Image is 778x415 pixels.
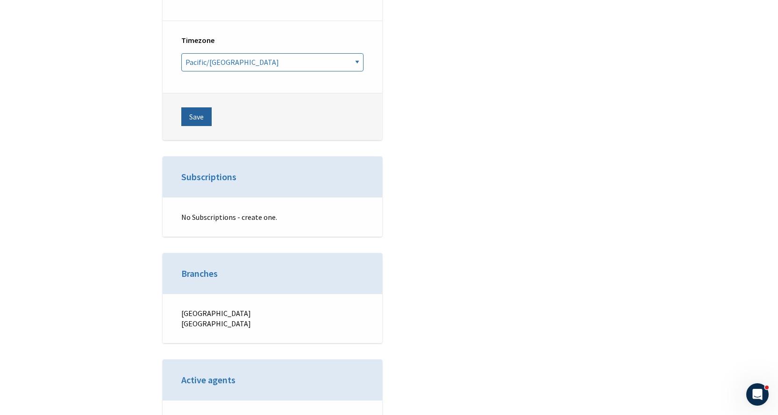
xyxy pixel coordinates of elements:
div: No Subscriptions - create one. [163,197,382,237]
strong: Timezone [181,35,214,45]
iframe: Intercom live chat [746,383,769,406]
li: [GEOGRAPHIC_DATA] [181,308,364,318]
h3: Active agents [181,373,364,387]
li: [GEOGRAPHIC_DATA] [181,318,364,329]
h3: Subscriptions [181,170,364,183]
h3: Branches [181,267,364,280]
button: Save [181,107,212,126]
